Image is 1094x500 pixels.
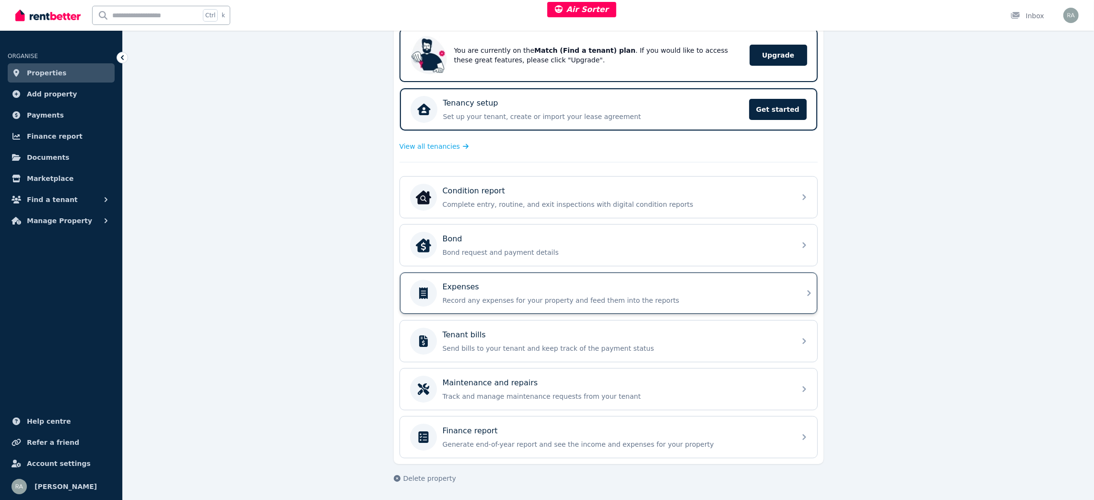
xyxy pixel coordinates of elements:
span: Account settings [27,458,91,469]
span: View all tenancies [400,142,460,151]
span: Help centre [27,416,71,427]
a: Maintenance and repairsTrack and manage maintenance requests from your tenant [400,369,817,410]
a: Documents [8,148,115,167]
button: Manage Property [8,211,115,230]
p: Finance report [443,425,498,437]
b: Match (Find a tenant) plan [534,47,635,54]
span: [PERSON_NAME] [35,481,97,492]
span: Properties [27,67,67,79]
p: Bond [443,233,462,245]
span: Payments [27,109,64,121]
p: Complete entry, routine, and exit inspections with digital condition reports [443,200,790,209]
a: Account settings [8,454,115,473]
a: Finance reportGenerate end-of-year report and see the income and expenses for your property [400,417,817,458]
a: Tenant billsSend bills to your tenant and keep track of the payment status [400,321,817,362]
p: Bond request and payment details [443,248,790,257]
span: Ctrl [203,9,218,22]
p: Expenses [443,281,479,293]
span: Upgrade [750,45,807,66]
p: Maintenance and repairs [443,377,538,389]
img: Rochelle Alvarez [1063,8,1079,23]
a: Refer a friend [8,433,115,452]
p: Track and manage maintenance requests from your tenant [443,392,790,401]
p: You are currently on the . If you would like to access these great features, please click "Upgrade". [454,46,736,65]
a: ExpensesRecord any expenses for your property and feed them into the reports [400,273,817,314]
p: Generate end-of-year report and see the income and expenses for your property [443,440,790,449]
a: View all tenancies [400,142,469,151]
button: Find a tenant [8,190,115,209]
a: BondBondBond request and payment details [400,225,817,266]
img: Bond [416,238,431,253]
span: Get started [749,99,807,120]
div: Inbox [1011,11,1044,21]
a: Payments [8,106,115,125]
img: Upgrade RentBetter plan [410,36,448,74]
p: Set up your tenant, create or import your lease agreement [443,112,743,121]
span: Find a tenant [27,194,78,205]
p: Condition report [443,185,505,197]
button: Delete property [394,474,456,483]
span: Finance report [27,131,82,142]
span: Add property [27,88,77,100]
span: Documents [27,152,70,163]
a: Add property [8,84,115,104]
a: Finance report [8,127,115,146]
span: Marketplace [27,173,73,184]
img: Condition report [416,190,431,205]
img: RentBetter [15,8,81,23]
p: Tenancy setup [443,97,498,109]
span: Manage Property [27,215,92,226]
img: Rochelle Alvarez [12,479,27,494]
p: Record any expenses for your property and feed them into the reports [443,296,790,305]
span: k [222,12,225,19]
span: Air Sorter [555,5,609,14]
span: ORGANISE [8,53,38,60]
a: Condition reportCondition reportComplete entry, routine, and exit inspections with digital condit... [400,177,817,218]
a: Properties [8,63,115,83]
span: Refer a friend [27,437,79,448]
a: Help centre [8,412,115,431]
p: Tenant bills [443,329,486,341]
p: Send bills to your tenant and keep track of the payment status [443,344,790,353]
span: Delete property [403,474,456,483]
a: Marketplace [8,169,115,188]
